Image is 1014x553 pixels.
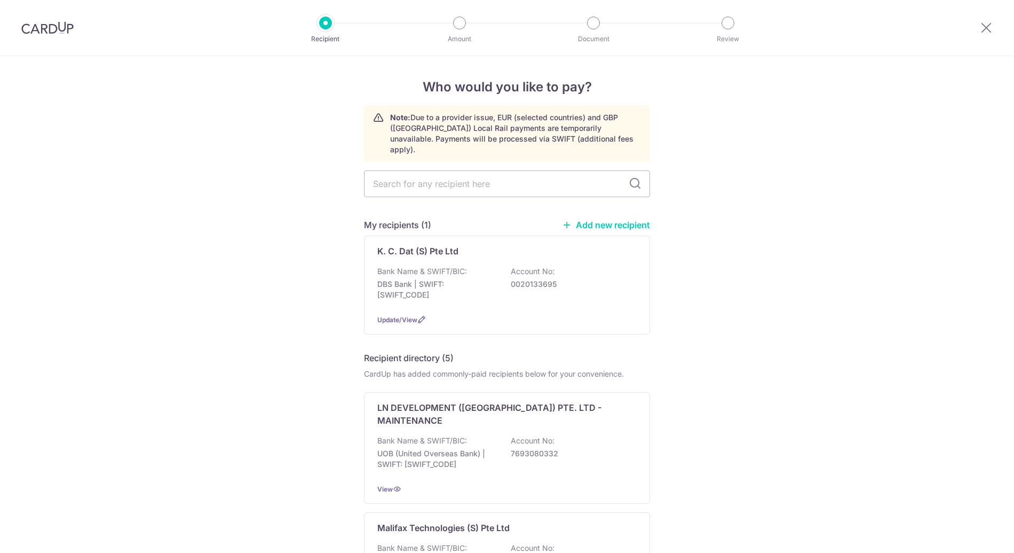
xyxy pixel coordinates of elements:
div: CardUp has added commonly-paid recipients below for your convenience. [364,369,650,379]
a: Update/View [377,316,417,324]
p: Bank Name & SWIFT/BIC: [377,435,467,446]
p: Review [688,34,767,44]
p: Malifax Technologies (S) Pte Ltd [377,521,510,534]
p: Document [554,34,633,44]
a: Add new recipient [562,220,650,230]
p: K. C. Dat (S) Pte Ltd [377,245,458,258]
p: Recipient [286,34,365,44]
p: 0020133695 [511,279,630,290]
h4: Who would you like to pay? [364,77,650,97]
p: Amount [420,34,499,44]
strong: Note: [390,113,410,122]
p: Account No: [511,266,554,277]
img: CardUp [21,21,74,34]
p: 7693080332 [511,448,630,459]
p: LN DEVELOPMENT ([GEOGRAPHIC_DATA]) PTE. LTD - MAINTENANCE [377,401,624,427]
p: DBS Bank | SWIFT: [SWIFT_CODE] [377,279,497,300]
input: Search for any recipient here [364,170,650,197]
h5: Recipient directory (5) [364,352,454,364]
h5: My recipients (1) [364,219,431,231]
a: View [377,485,393,493]
p: Bank Name & SWIFT/BIC: [377,266,467,277]
p: UOB (United Overseas Bank) | SWIFT: [SWIFT_CODE] [377,448,497,470]
p: Due to a provider issue, EUR (selected countries) and GBP ([GEOGRAPHIC_DATA]) Local Rail payments... [390,112,641,155]
p: Account No: [511,435,554,446]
